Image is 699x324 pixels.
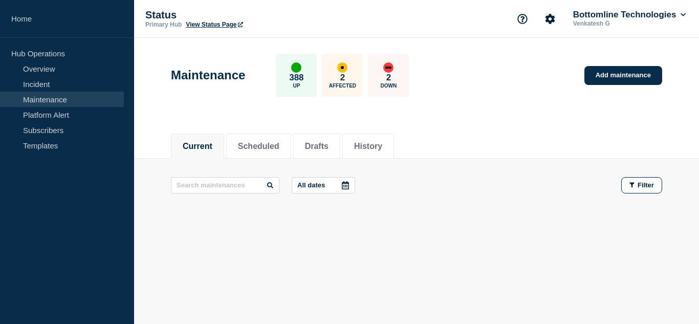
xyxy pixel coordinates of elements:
div: affected [337,62,347,73]
button: Drafts [305,142,329,151]
h1: Maintenance [171,68,245,82]
p: Down [381,83,397,89]
button: History [354,142,382,151]
p: Status [145,9,350,21]
a: Add maintenance [584,66,662,85]
p: Primary Hub [145,21,182,28]
div: down [383,62,394,73]
button: All dates [292,177,355,193]
p: 2 [386,73,391,83]
span: Filter [638,181,654,189]
button: Bottomline Technologies [571,10,688,20]
button: Account settings [539,8,561,30]
p: Venkatesh G [571,20,678,27]
a: View Status Page [186,21,243,28]
p: All dates [297,181,325,189]
p: Affected [329,83,356,89]
button: Filter [621,177,662,193]
button: Scheduled [238,142,279,151]
p: 388 [289,73,303,83]
p: 2 [340,73,345,83]
div: up [291,62,301,73]
button: Support [512,8,533,30]
button: Current [183,142,212,151]
p: Up [293,83,300,89]
input: Search maintenances [171,177,279,193]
